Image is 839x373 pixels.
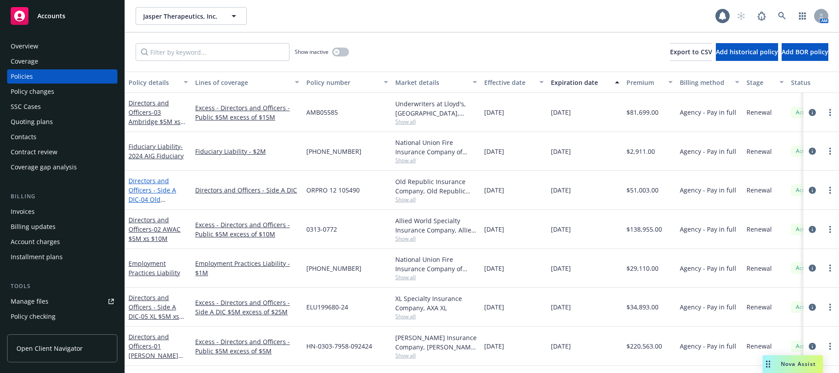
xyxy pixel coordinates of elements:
[747,225,772,234] span: Renewal
[136,7,247,25] button: Jasper Therapeutics, Inc.
[7,84,117,99] a: Policy changes
[781,360,816,368] span: Nova Assist
[747,302,772,312] span: Renewal
[7,100,117,114] a: SSC Cases
[626,78,663,87] div: Premium
[128,108,185,135] span: - 03 Ambridge $5M xs $15M
[795,342,812,350] span: Active
[680,341,736,351] span: Agency - Pay in full
[794,7,811,25] a: Switch app
[7,325,117,339] a: Manage exposures
[306,341,372,351] span: HN-0303-7958-092424
[7,39,117,53] a: Overview
[11,325,67,339] div: Manage exposures
[195,337,299,356] a: Excess - Directors and Officers - Public $5M excess of $5M
[551,108,571,117] span: [DATE]
[484,225,504,234] span: [DATE]
[680,78,730,87] div: Billing method
[395,177,477,196] div: Old Republic Insurance Company, Old Republic General Insurance Group
[626,264,658,273] span: $29,110.00
[11,54,38,68] div: Coverage
[7,54,117,68] a: Coverage
[825,263,835,273] a: more
[11,294,48,309] div: Manage files
[481,72,547,93] button: Effective date
[128,225,181,243] span: - 02 AWAC $5M xs $10M
[195,185,299,195] a: Directors and Officers - Side A DIC
[670,43,712,61] button: Export to CSV
[807,224,818,235] a: circleInformation
[716,48,778,56] span: Add historical policy
[128,342,183,369] span: - 01 [PERSON_NAME] $5M xs $5M
[670,48,712,56] span: Export to CSV
[680,264,736,273] span: Agency - Pay in full
[7,205,117,219] a: Invoices
[626,341,662,351] span: $220,563.00
[11,309,56,324] div: Policy checking
[7,69,117,84] a: Policies
[551,185,571,195] span: [DATE]
[395,138,477,156] div: National Union Fire Insurance Company of [GEOGRAPHIC_DATA], [GEOGRAPHIC_DATA], AIG
[306,78,378,87] div: Policy number
[626,108,658,117] span: $81,699.00
[484,302,504,312] span: [DATE]
[747,147,772,156] span: Renewal
[7,115,117,129] a: Quoting plans
[825,146,835,156] a: more
[807,185,818,196] a: circleInformation
[306,264,361,273] span: [PHONE_NUMBER]
[825,302,835,313] a: more
[7,160,117,174] a: Coverage gap analysis
[551,302,571,312] span: [DATE]
[128,293,187,330] a: Directors and Officers - Side A DIC
[551,147,571,156] span: [DATE]
[11,220,56,234] div: Billing updates
[11,130,36,144] div: Contacts
[7,235,117,249] a: Account charges
[195,103,299,122] a: Excess - Directors and Officers - Public $5M excess of $15M
[306,108,338,117] span: AMB05585
[484,147,504,156] span: [DATE]
[11,145,57,159] div: Contract review
[807,341,818,352] a: circleInformation
[773,7,791,25] a: Search
[395,333,477,352] div: [PERSON_NAME] Insurance Company, [PERSON_NAME] Insurance Group
[128,216,181,243] a: Directors and Officers
[11,235,60,249] div: Account charges
[395,78,467,87] div: Market details
[626,225,662,234] span: $138,955.00
[303,72,392,93] button: Policy number
[743,72,787,93] button: Stage
[143,12,220,21] span: Jasper Therapeutics, Inc.
[753,7,771,25] a: Report a Bug
[195,147,299,156] a: Fiduciary Liability - $2M
[395,118,477,125] span: Show all
[732,7,750,25] a: Start snowing
[680,185,736,195] span: Agency - Pay in full
[128,78,178,87] div: Policy details
[128,259,180,277] a: Employment Practices Liability
[11,84,54,99] div: Policy changes
[295,48,329,56] span: Show inactive
[195,298,299,317] a: Excess - Directors and Officers - Side A DIC $5M excess of $25M
[128,195,177,222] span: - 04 Old Republic $5M xs $20M Lead
[825,224,835,235] a: more
[11,205,35,219] div: Invoices
[795,147,812,155] span: Active
[392,72,481,93] button: Market details
[795,225,812,233] span: Active
[747,108,772,117] span: Renewal
[626,185,658,195] span: $51,003.00
[306,225,337,234] span: 0313-0772
[623,72,676,93] button: Premium
[680,147,736,156] span: Agency - Pay in full
[484,264,504,273] span: [DATE]
[395,352,477,359] span: Show all
[484,108,504,117] span: [DATE]
[7,192,117,201] div: Billing
[7,130,117,144] a: Contacts
[395,99,477,118] div: Underwriters at Lloyd's, [GEOGRAPHIC_DATA], [PERSON_NAME] of London, CRC Group
[125,72,192,93] button: Policy details
[7,4,117,28] a: Accounts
